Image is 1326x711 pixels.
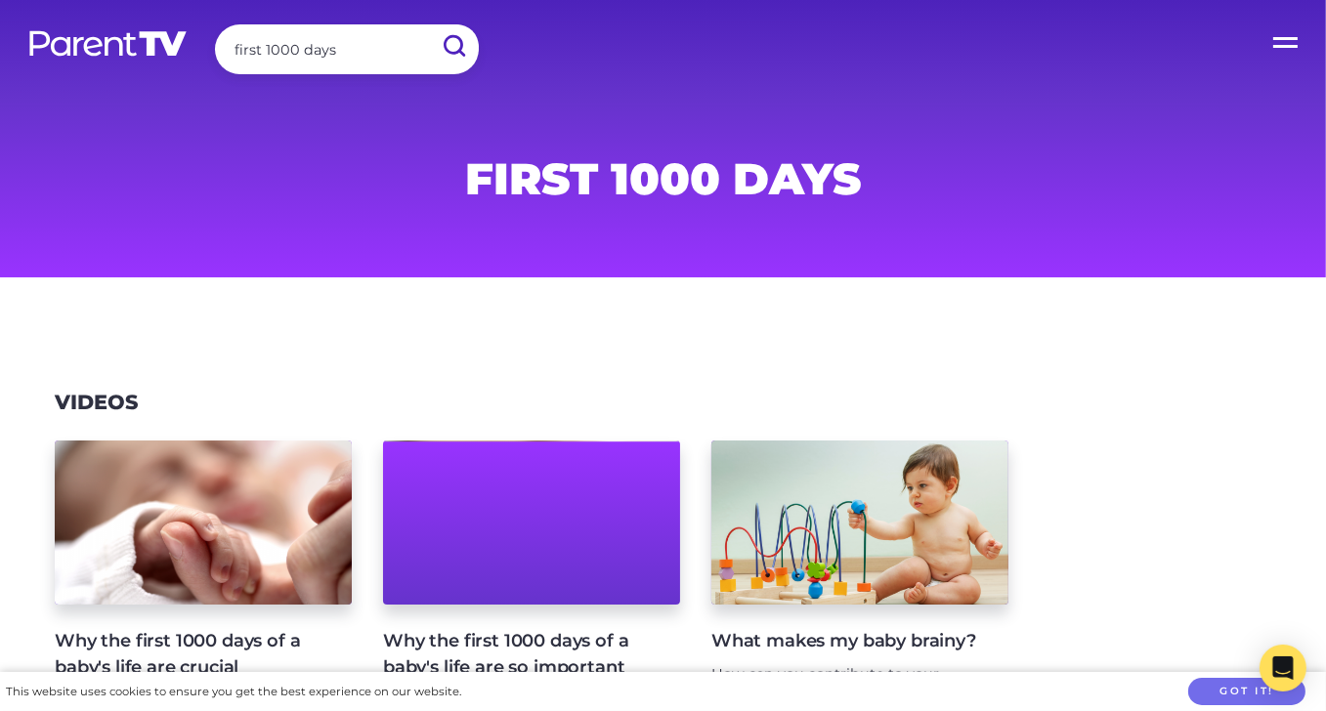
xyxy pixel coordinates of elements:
div: Open Intercom Messenger [1260,645,1306,691]
input: Submit [428,24,479,68]
h3: Videos [55,391,138,415]
h4: Why the first 1000 days of a baby's life are crucial [55,628,321,681]
input: Search ParentTV [215,24,479,74]
h4: Why the first 1000 days of a baby's life are so important [383,628,649,681]
button: Got it! [1188,678,1305,706]
h1: first 1000 days [192,159,1134,198]
h4: What makes my baby brainy? [711,628,977,654]
div: This website uses cookies to ensure you get the best experience on our website. [6,682,461,702]
img: parenttv-logo-white.4c85aaf.svg [27,29,189,58]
